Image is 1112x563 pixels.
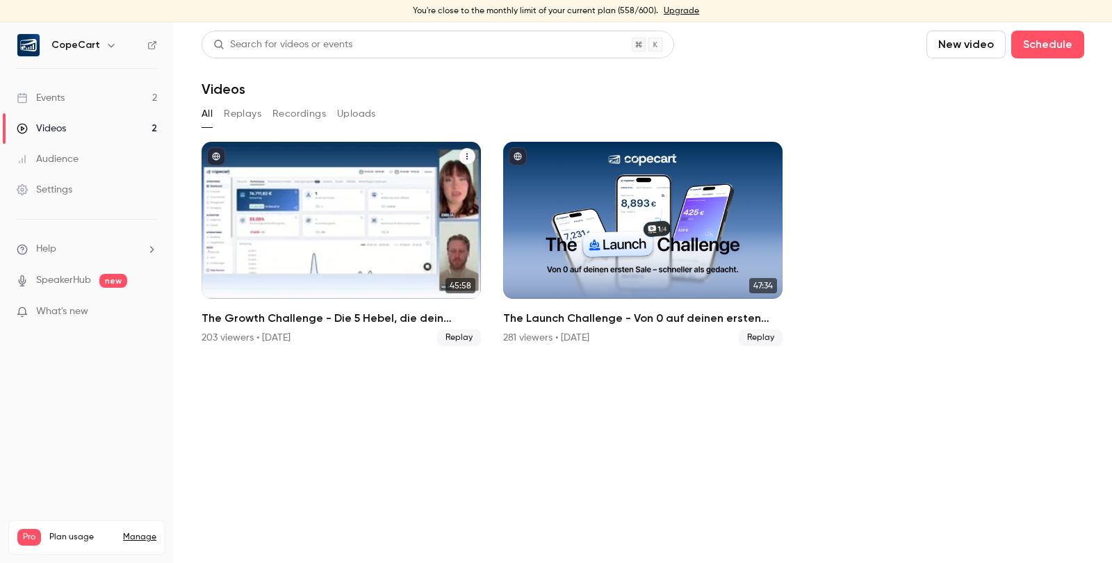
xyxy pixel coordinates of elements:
div: Settings [17,183,72,197]
button: Recordings [272,103,326,125]
img: CopeCart [17,34,40,56]
button: Schedule [1011,31,1084,58]
button: Uploads [337,103,376,125]
a: SpeakerHub [36,273,91,288]
button: All [202,103,213,125]
span: Pro [17,529,41,546]
ul: Videos [202,142,1084,346]
h2: The Growth Challenge - Die 5 Hebel, die dein Business auf das nächste Level katapultieren [202,310,481,327]
li: help-dropdown-opener [17,242,157,256]
div: Audience [17,152,79,166]
a: Manage [123,532,156,543]
div: Videos [17,122,66,136]
div: 281 viewers • [DATE] [503,331,589,345]
h2: The Launch Challenge - Von 0 auf deinen ersten Sale – schneller als gedacht [503,310,783,327]
span: What's new [36,304,88,319]
h1: Videos [202,81,245,97]
section: Videos [202,31,1084,555]
div: 203 viewers • [DATE] [202,331,291,345]
a: 45:58The Growth Challenge - Die 5 Hebel, die dein Business auf das nächste Level katapultieren203... [202,142,481,346]
span: Help [36,242,56,256]
button: published [207,147,225,165]
a: 47:34The Launch Challenge - Von 0 auf deinen ersten Sale – schneller als gedacht281 viewers • [DA... [503,142,783,346]
span: 45:58 [445,278,475,293]
span: Replay [437,329,481,346]
button: Replays [224,103,261,125]
div: Events [17,91,65,105]
span: new [99,274,127,288]
span: 47:34 [749,278,777,293]
button: published [509,147,527,165]
h6: CopeCart [51,38,100,52]
span: Replay [739,329,783,346]
div: Search for videos or events [213,38,352,52]
button: New video [926,31,1006,58]
span: Plan usage [49,532,115,543]
a: Upgrade [664,6,699,17]
li: The Launch Challenge - Von 0 auf deinen ersten Sale – schneller als gedacht [503,142,783,346]
li: The Growth Challenge - Die 5 Hebel, die dein Business auf das nächste Level katapultieren [202,142,481,346]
